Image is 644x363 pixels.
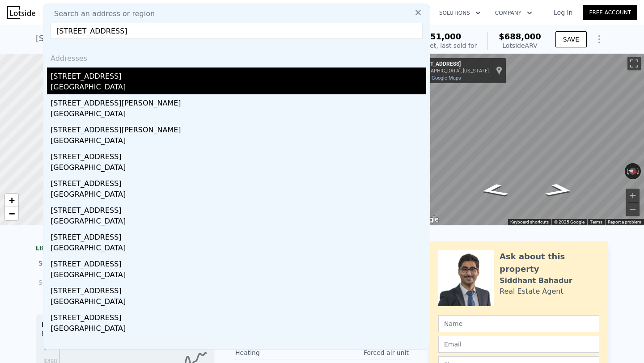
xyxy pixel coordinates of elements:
div: [STREET_ADDRESS] [51,309,426,323]
div: [GEOGRAPHIC_DATA] [51,135,426,148]
div: [GEOGRAPHIC_DATA] [51,109,426,121]
div: LISTING & SALE HISTORY [36,245,215,254]
div: Houses Median Sale [42,320,209,329]
a: Show location on map [496,66,502,76]
button: Show Options [590,30,608,48]
div: Price per Square Foot [42,329,125,343]
div: Forced air unit [322,348,409,357]
div: [GEOGRAPHIC_DATA], [US_STATE] [413,68,489,74]
span: + [9,194,15,206]
tspan: $448 [43,345,57,351]
div: [STREET_ADDRESS] [51,228,426,243]
div: Lotside ARV [499,41,541,50]
div: Sold [38,277,118,288]
span: $688,000 [499,32,541,41]
div: [GEOGRAPHIC_DATA] [51,270,426,282]
div: Off Market, last sold for [403,41,477,50]
span: $151,000 [419,32,462,41]
div: [STREET_ADDRESS] [51,282,426,296]
button: SAVE [555,31,587,47]
a: Terms (opens in new tab) [590,219,602,224]
span: − [9,208,15,219]
a: Zoom out [5,207,18,220]
span: Search an address or region [47,8,155,19]
a: Free Account [583,5,637,20]
div: Map [409,54,644,225]
button: Rotate clockwise [636,163,641,179]
a: Log In [543,8,583,17]
path: Go Southeast, 59th Pl NE [468,181,520,200]
div: [STREET_ADDRESS][PERSON_NAME] [51,121,426,135]
div: Sold [38,257,118,269]
div: [GEOGRAPHIC_DATA] [51,82,426,94]
div: [STREET_ADDRESS] [51,255,426,270]
button: Reset the view [624,166,642,177]
button: Zoom out [626,203,640,216]
div: Real Estate Agent [500,286,563,297]
input: Email [438,336,599,353]
div: Street View [409,54,644,225]
div: [GEOGRAPHIC_DATA] [51,323,426,336]
div: [GEOGRAPHIC_DATA] [51,243,426,255]
div: [STREET_ADDRESS] [51,148,426,162]
div: Ask about this property [500,250,599,275]
button: Company [488,5,539,21]
div: Heating [235,348,322,357]
div: [GEOGRAPHIC_DATA] [51,189,426,202]
div: [STREET_ADDRESS][PERSON_NAME] [51,94,426,109]
a: Zoom in [5,194,18,207]
div: [GEOGRAPHIC_DATA] [51,162,426,175]
div: [STREET_ADDRESS] [51,68,426,82]
div: [STREET_ADDRESS] [51,202,426,216]
div: [STREET_ADDRESS] [51,175,426,189]
path: Go North, 54th Ave NE [534,180,585,199]
button: Solutions [432,5,488,21]
div: [GEOGRAPHIC_DATA] [51,296,426,309]
div: Addresses [47,46,426,68]
button: Rotate counterclockwise [625,163,630,179]
button: Keyboard shortcuts [510,219,549,225]
div: [STREET_ADDRESS] [413,61,489,68]
div: [GEOGRAPHIC_DATA] [51,216,426,228]
a: View on Google Maps [413,75,461,81]
input: Enter an address, city, region, neighborhood or zip code [51,23,423,39]
button: Zoom in [626,189,640,202]
img: Lotside [7,6,35,19]
span: © 2025 Google [554,219,585,224]
a: Report a problem [608,219,641,224]
div: Siddhant Bahadur [500,275,572,286]
button: Toggle fullscreen view [627,57,641,70]
div: [STREET_ADDRESS] , [GEOGRAPHIC_DATA] , WA 98270 [36,32,252,45]
input: Name [438,315,599,332]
